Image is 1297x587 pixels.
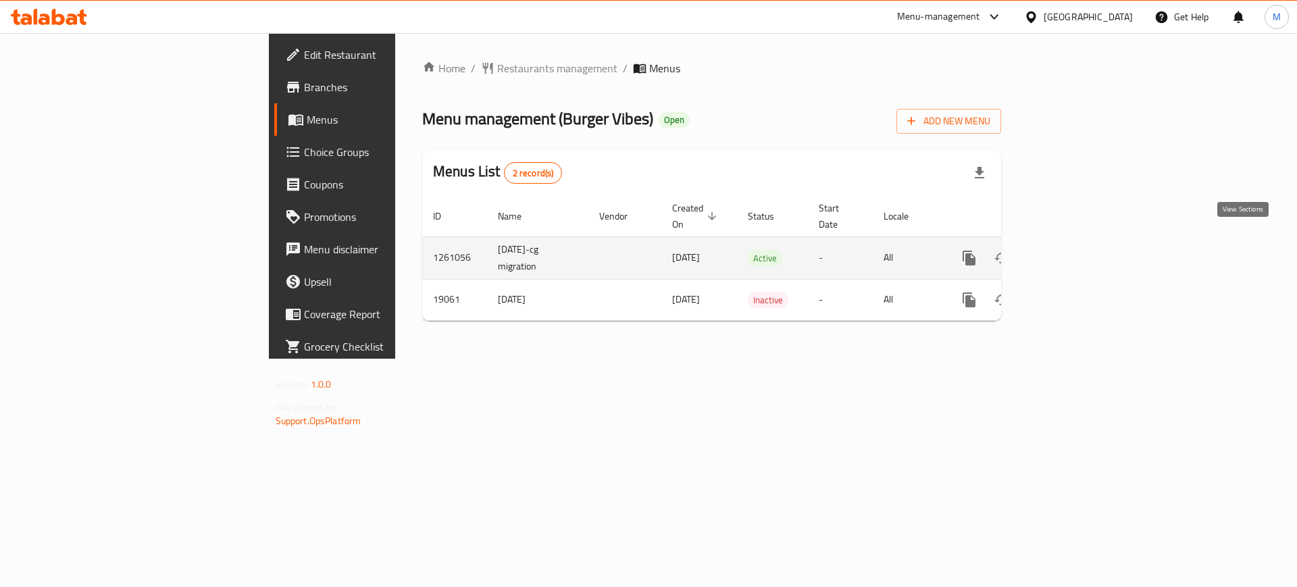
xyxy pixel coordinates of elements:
[487,279,588,320] td: [DATE]
[907,113,990,130] span: Add New Menu
[748,292,788,308] span: Inactive
[304,176,475,193] span: Coupons
[498,208,539,224] span: Name
[274,71,486,103] a: Branches
[953,284,986,316] button: more
[274,168,486,201] a: Coupons
[274,136,486,168] a: Choice Groups
[649,60,680,76] span: Menus
[304,274,475,290] span: Upsell
[274,103,486,136] a: Menus
[819,200,857,232] span: Start Date
[748,208,792,224] span: Status
[599,208,645,224] span: Vendor
[748,251,782,266] span: Active
[659,112,690,128] div: Open
[748,250,782,266] div: Active
[986,242,1018,274] button: Change Status
[896,109,1001,134] button: Add New Menu
[672,249,700,266] span: [DATE]
[897,9,980,25] div: Menu-management
[505,167,562,180] span: 2 record(s)
[623,60,628,76] li: /
[307,111,475,128] span: Menus
[672,200,721,232] span: Created On
[986,284,1018,316] button: Change Status
[304,144,475,160] span: Choice Groups
[304,79,475,95] span: Branches
[433,208,459,224] span: ID
[873,236,942,279] td: All
[433,161,562,184] h2: Menus List
[274,330,486,363] a: Grocery Checklist
[274,39,486,71] a: Edit Restaurant
[311,376,332,393] span: 1.0.0
[276,376,309,393] span: Version:
[504,162,563,184] div: Total records count
[422,196,1094,321] table: enhanced table
[963,157,996,189] div: Export file
[884,208,926,224] span: Locale
[304,338,475,355] span: Grocery Checklist
[304,47,475,63] span: Edit Restaurant
[304,209,475,225] span: Promotions
[274,265,486,298] a: Upsell
[487,236,588,279] td: [DATE]-cg migration
[1273,9,1281,24] span: M
[276,412,361,430] a: Support.OpsPlatform
[274,233,486,265] a: Menu disclaimer
[422,60,1001,76] nav: breadcrumb
[873,279,942,320] td: All
[672,290,700,308] span: [DATE]
[274,298,486,330] a: Coverage Report
[1044,9,1133,24] div: [GEOGRAPHIC_DATA]
[659,114,690,126] span: Open
[953,242,986,274] button: more
[274,201,486,233] a: Promotions
[304,241,475,257] span: Menu disclaimer
[808,279,873,320] td: -
[497,60,617,76] span: Restaurants management
[422,103,653,134] span: Menu management ( Burger Vibes )
[276,399,338,416] span: Get support on:
[942,196,1094,237] th: Actions
[481,60,617,76] a: Restaurants management
[304,306,475,322] span: Coverage Report
[808,236,873,279] td: -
